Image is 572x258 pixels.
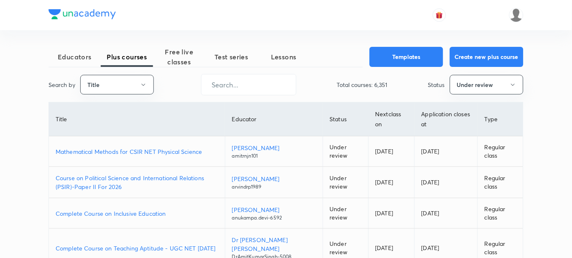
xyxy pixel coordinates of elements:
[232,143,316,152] p: [PERSON_NAME]
[415,136,478,167] td: [DATE]
[49,9,116,21] a: Company Logo
[368,198,414,229] td: [DATE]
[478,167,523,198] td: Regular class
[101,52,153,62] span: Plus courses
[56,147,218,156] a: Mathematical Methods for CSIR NET Physical Science
[232,205,316,222] a: [PERSON_NAME]anukampa.devi-6592
[232,174,316,191] a: [PERSON_NAME]arvindrp1989
[232,174,316,183] p: [PERSON_NAME]
[450,47,523,67] button: Create new plus course
[232,152,316,160] p: amitrnjn101
[56,209,218,218] a: Complete Course on Inclusive Education
[415,102,478,136] th: Application closes at
[478,136,523,167] td: Regular class
[80,75,154,95] button: Title
[478,102,523,136] th: Type
[368,136,414,167] td: [DATE]
[49,102,225,136] th: Title
[232,205,316,214] p: [PERSON_NAME]
[433,8,446,22] button: avatar
[205,52,258,62] span: Test series
[337,80,388,89] p: Total courses: 6,351
[323,167,368,198] td: Under review
[49,80,75,89] p: Search by
[368,167,414,198] td: [DATE]
[450,75,523,95] button: Under review
[56,174,218,191] a: Course on Political Science and International Relations (PSIR)-Paper II For 2026
[232,214,316,222] p: anukampa.devi-6592
[232,235,316,253] p: Dr [PERSON_NAME] [PERSON_NAME]
[478,198,523,229] td: Regular class
[258,52,310,62] span: Lessons
[225,102,323,136] th: Educator
[415,198,478,229] td: [DATE]
[49,9,116,19] img: Company Logo
[323,198,368,229] td: Under review
[370,47,443,67] button: Templates
[428,80,445,89] p: Status
[153,47,205,67] span: Free live classes
[49,52,101,62] span: Educators
[323,136,368,167] td: Under review
[436,11,443,19] img: avatar
[202,74,296,95] input: Search...
[415,167,478,198] td: [DATE]
[56,244,218,253] a: Complete Course on Teaching Aptitude - UGC NET [DATE]
[509,8,523,22] img: Aamir Yousuf
[232,143,316,160] a: [PERSON_NAME]amitrnjn101
[232,183,316,191] p: arvindrp1989
[323,102,368,136] th: Status
[368,102,414,136] th: Next class on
